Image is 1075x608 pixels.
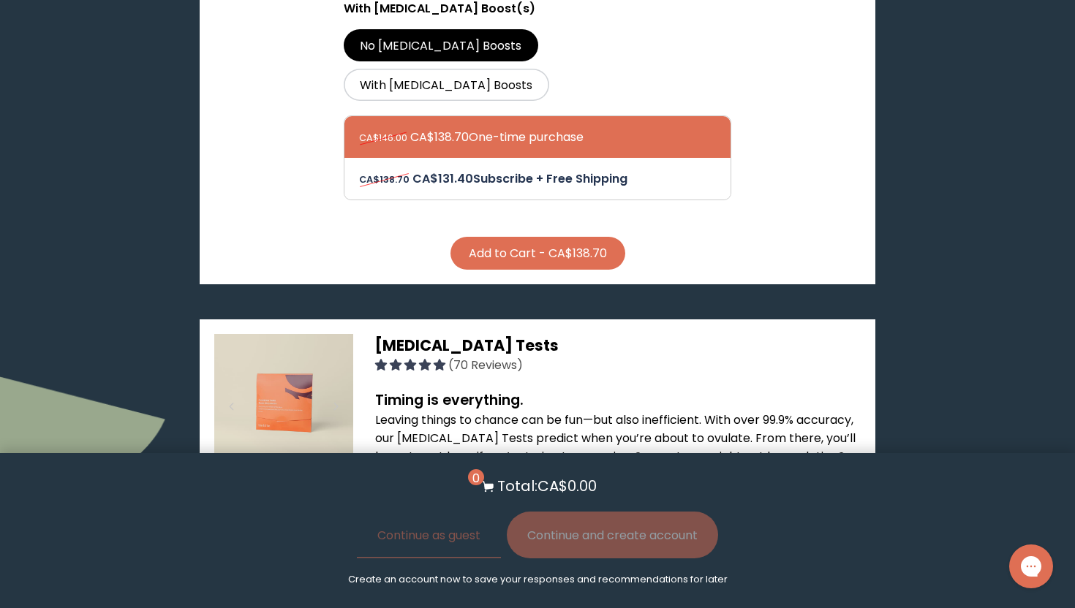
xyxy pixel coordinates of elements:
p: Create an account now to save your responses and recommendations for later [348,573,728,586]
iframe: Gorgias live chat messenger [1002,539,1060,593]
span: 4.96 stars [375,357,448,373]
strong: Timing is everything. [375,390,524,410]
button: Continue as guest [357,512,501,558]
p: Total: CA$0.00 [497,475,597,497]
p: Leaving things to chance can be fun—but also inefficient. With over 99.9% accuracy, our [MEDICAL_... [375,411,861,502]
label: With [MEDICAL_DATA] Boosts [344,69,549,101]
span: [MEDICAL_DATA] Tests [375,335,559,356]
span: (70 Reviews) [448,357,523,373]
img: thumbnail image [214,334,353,473]
button: Continue and create account [507,512,718,558]
button: Add to Cart - CA$138.70 [450,237,625,270]
label: No [MEDICAL_DATA] Boosts [344,29,538,61]
span: 0 [468,469,484,485]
